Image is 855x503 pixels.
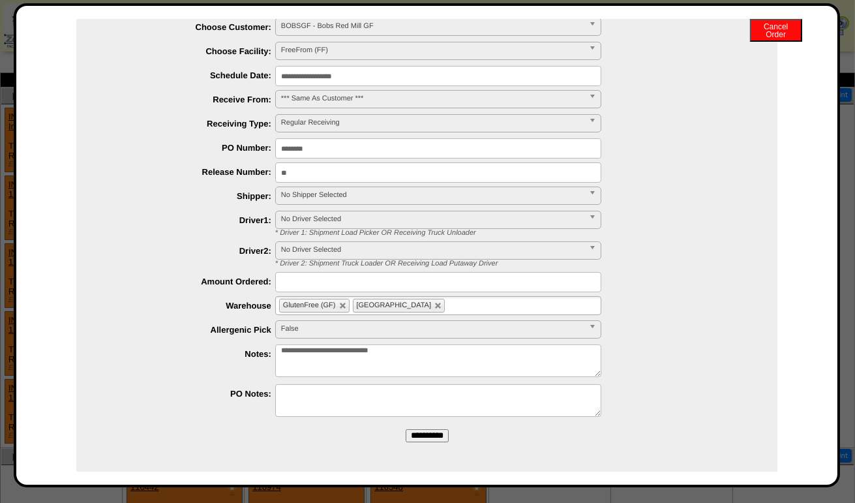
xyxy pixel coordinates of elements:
span: False [281,321,584,337]
label: Amount Ordered: [102,277,275,286]
label: Driver1: [102,215,275,225]
span: FreeFrom (FF) [281,42,584,58]
label: PO Notes: [102,389,275,399]
div: * Driver 1: Shipment Load Picker OR Receiving Truck Unloader [265,229,777,237]
label: Receiving Type: [102,119,275,129]
label: Shipper: [102,191,275,201]
label: Driver2: [102,246,275,256]
label: Allergenic Pick [102,325,275,335]
label: Choose Customer: [102,22,275,32]
label: Choose Facility: [102,46,275,56]
span: No Driver Selected [281,211,584,227]
button: CancelOrder [750,19,802,42]
label: Release Number: [102,167,275,177]
span: Regular Receiving [281,115,584,130]
label: Schedule Date: [102,70,275,80]
span: GlutenFree (GF) [283,301,336,309]
label: Warehouse [102,301,275,311]
label: Notes: [102,349,275,359]
span: BOBSGF - Bobs Red Mill GF [281,18,584,34]
span: [GEOGRAPHIC_DATA] [357,301,432,309]
span: No Driver Selected [281,242,584,258]
span: No Shipper Selected [281,187,584,203]
label: Receive From: [102,95,275,104]
div: * Driver 2: Shipment Truck Loader OR Receiving Load Putaway Driver [265,260,777,267]
label: PO Number: [102,143,275,153]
